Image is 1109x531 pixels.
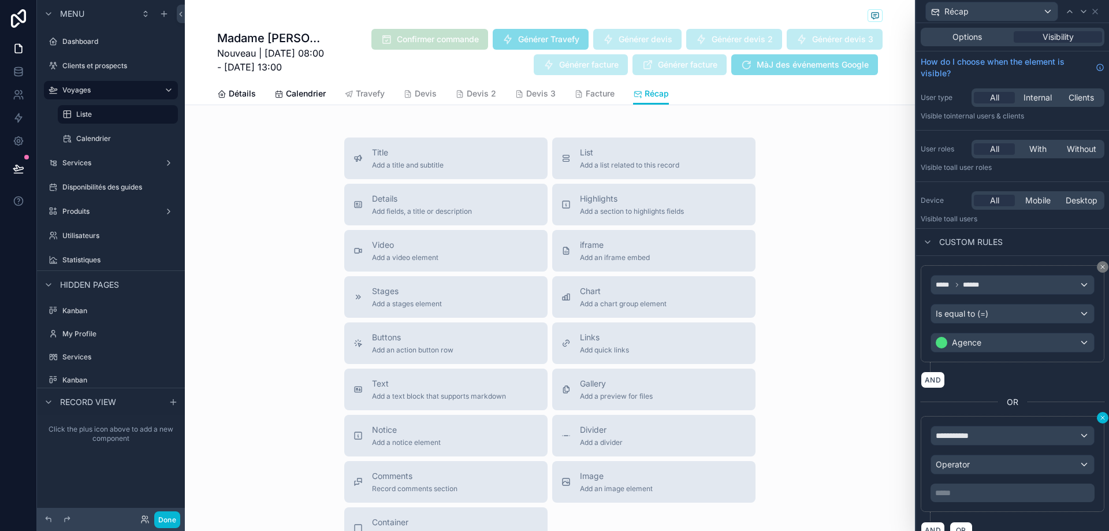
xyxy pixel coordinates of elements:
span: Video [372,239,438,251]
a: Dashboard [44,32,178,51]
span: Add a notice element [372,438,441,447]
label: Services [62,158,159,168]
span: Add a divider [580,438,623,447]
a: Services [44,348,178,366]
span: Devis [415,88,437,99]
label: Services [62,352,176,362]
a: Devis 2 [455,83,496,106]
span: Récap [944,6,969,17]
span: Divider [580,424,623,436]
button: AND [921,372,945,388]
span: Desktop [1066,195,1097,206]
button: VideoAdd a video element [344,230,548,272]
button: DividerAdd a divider [552,415,756,456]
button: GalleryAdd a preview for files [552,369,756,410]
span: Internal [1024,92,1052,103]
span: Operator [936,459,970,469]
a: Détails [217,83,256,106]
p: Visible to [921,112,1104,121]
span: Stages [372,285,442,297]
button: Operator [931,455,1095,474]
span: Facture [586,88,615,99]
label: Clients et prospects [62,61,176,70]
span: Clients [1069,92,1094,103]
span: Is equal to (=) [936,308,988,320]
button: CommentsRecord comments section [344,461,548,503]
label: Disponibilités des guides [62,183,176,192]
label: Voyages [62,86,155,95]
a: Calendrier [274,83,326,106]
label: User type [921,93,967,102]
a: My Profile [44,325,178,343]
span: Visibility [1043,31,1074,43]
label: My Profile [62,329,176,339]
a: Facture [574,83,615,106]
a: Travefy [344,83,385,106]
a: Statistiques [44,251,178,269]
button: HighlightsAdd a section to highlights fields [552,184,756,225]
span: Add a section to highlights fields [580,207,684,216]
button: NoticeAdd a notice element [344,415,548,456]
a: How do I choose when the element is visible? [921,56,1104,79]
span: With [1029,143,1047,155]
a: Récap [633,83,669,105]
span: All [990,143,999,155]
span: Add a video element [372,253,438,262]
span: Highlights [580,193,684,205]
a: Calendrier [58,129,178,148]
span: Image [580,470,653,482]
div: Click the plus icon above to add a new component [37,415,185,452]
span: Mobile [1025,195,1051,206]
a: Devis [403,83,437,106]
span: Record view [60,396,116,408]
label: Calendrier [76,134,176,143]
span: All [990,92,999,103]
label: Statistiques [62,255,176,265]
button: ListAdd a list related to this record [552,138,756,179]
span: Add quick links [580,346,629,355]
label: Kanban [62,306,176,315]
span: Add fields, a title or description [372,207,472,216]
label: Produits [62,207,159,216]
div: scrollable content [37,415,185,452]
span: Menu [60,8,84,20]
button: LinksAdd quick links [552,322,756,364]
span: Container [372,517,538,528]
p: Visible to [921,163,1104,172]
button: Récap [925,2,1058,21]
span: Add a text block that supports markdown [372,392,506,401]
span: Add a preview for files [580,392,653,401]
h1: Madame [PERSON_NAME] [217,30,328,46]
a: Disponibilités des guides [44,178,178,196]
span: Agence [952,337,981,348]
span: How do I choose when the element is visible? [921,56,1091,79]
span: Add an iframe embed [580,253,650,262]
a: Kanban [44,302,178,320]
span: Chart [580,285,667,297]
span: Devis 2 [467,88,496,99]
span: Buttons [372,332,453,343]
a: Kanban [44,371,178,389]
span: Links [580,332,629,343]
span: Custom rules [939,236,1003,248]
span: OR [1007,396,1018,408]
span: Internal users & clients [950,112,1024,120]
span: Options [952,31,982,43]
button: Done [154,511,180,528]
span: Nouveau | [DATE] 08:00 - [DATE] 13:00 [217,46,328,74]
button: ImageAdd an image element [552,461,756,503]
p: Visible to [921,214,1104,224]
span: Hidden pages [60,279,119,291]
a: Produits [44,202,178,221]
a: Utilisateurs [44,226,178,245]
label: Utilisateurs [62,231,176,240]
a: Services [44,154,178,172]
span: Gallery [580,378,653,389]
button: TextAdd a text block that supports markdown [344,369,548,410]
span: Travefy [356,88,385,99]
span: Add an image element [580,484,653,493]
button: TitleAdd a title and subtitle [344,138,548,179]
label: Dashboard [62,37,176,46]
span: Récap [645,88,669,99]
span: Add a title and subtitle [372,161,444,170]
